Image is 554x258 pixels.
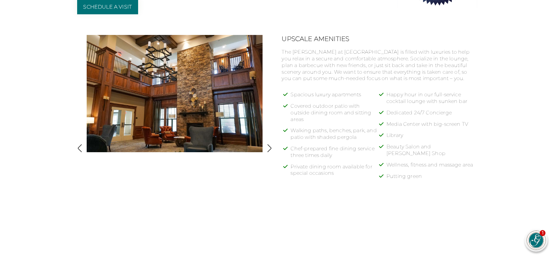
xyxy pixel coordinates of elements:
li: Dedicated 24/7 Concierge [386,110,477,121]
li: Spacious luxury apartments [291,92,382,103]
li: Library [386,132,477,144]
img: avatar [527,231,545,249]
img: Show next [265,144,274,153]
button: Show previous [76,144,84,154]
li: Chef-prepared fine dining service three times daily [291,146,382,164]
li: Covered outdoor patio with outside dining room and sitting areas [291,103,382,127]
h2: Upscale Amenities [282,35,477,43]
img: Show previous [76,144,84,153]
li: Media Center with big-screen TV [386,121,477,132]
p: The [PERSON_NAME] at [GEOGRAPHIC_DATA] is filled with luxuries to help you relax in a secure and ... [282,49,477,82]
li: Walking paths, benches, park, and patio with shaded pergola [291,127,382,146]
li: Private dining room available for special occasions [291,164,382,182]
li: Wellness, fitness and massage area [386,162,477,173]
div: 1 [540,230,545,236]
li: Beauty Salon and [PERSON_NAME] Shop [386,144,477,162]
button: Show next [265,144,274,154]
li: Putting green [386,173,477,185]
li: Happy hour in our full-service cocktail lounge with sunken bar [386,92,477,110]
